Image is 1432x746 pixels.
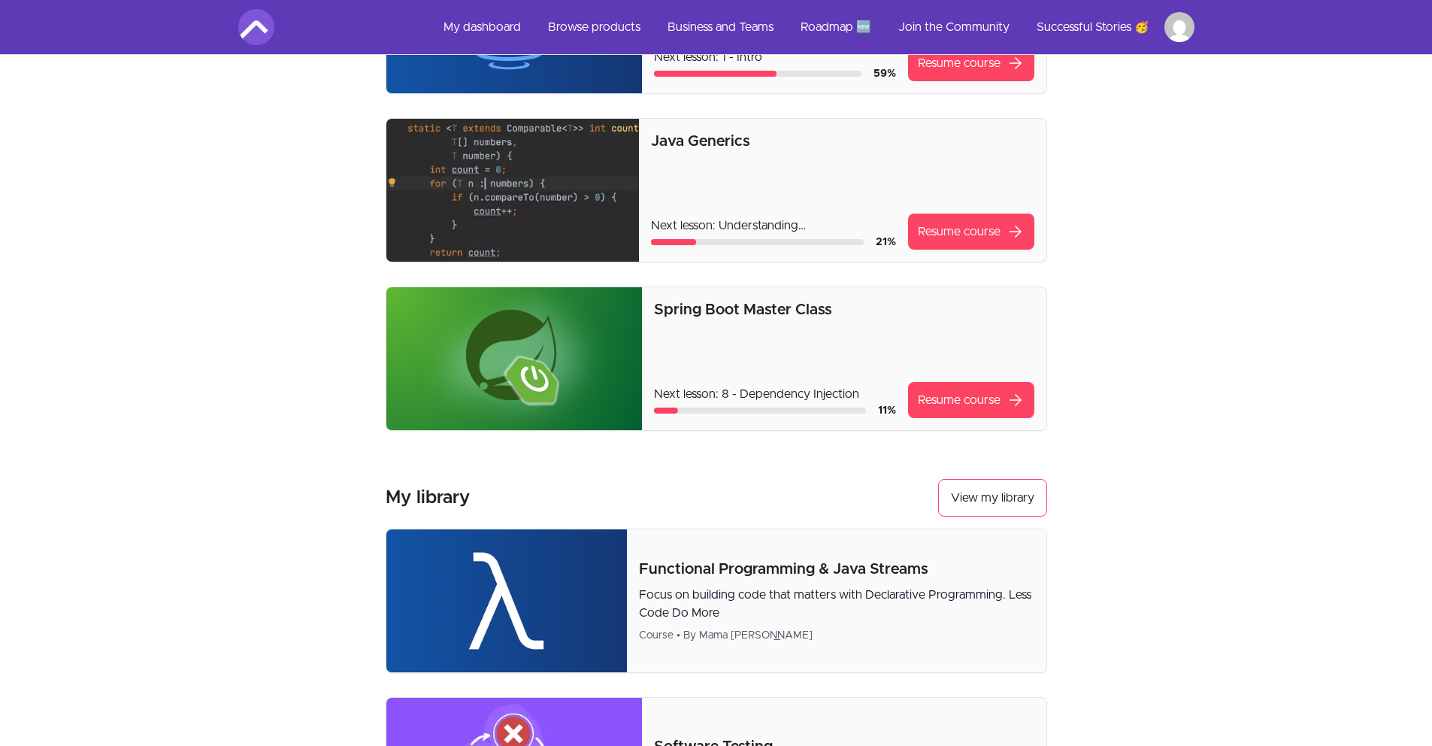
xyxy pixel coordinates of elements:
[654,71,861,77] div: Course progress
[651,217,895,235] p: Next lesson: Understanding ClassCastExeption
[878,405,896,416] span: 11 %
[1007,391,1025,409] span: arrow_forward
[536,9,652,45] a: Browse products
[654,48,895,66] p: Next lesson: 1 - Intro
[1007,54,1025,72] span: arrow_forward
[908,45,1034,81] a: Resume coursearrow_forward
[639,559,1034,580] p: Functional Programming & Java Streams
[651,131,1034,152] p: Java Generics
[873,68,896,79] span: 59 %
[386,486,470,510] h3: My library
[386,529,1047,673] a: Product image for Functional Programming & Java Streams Functional Programming & Java StreamsFocu...
[386,119,640,262] img: Product image for Java Generics
[655,9,786,45] a: Business and Teams
[886,9,1022,45] a: Join the Community
[386,287,643,430] img: Product image for Spring Boot Master Class
[908,214,1034,250] a: Resume coursearrow_forward
[938,479,1047,517] a: View my library
[431,9,533,45] a: My dashboard
[639,628,1034,643] div: Course • By Mama [PERSON_NAME]
[876,237,896,247] span: 21 %
[386,529,627,672] img: Product image for Functional Programming & Java Streams
[789,9,883,45] a: Roadmap 🆕
[238,9,274,45] img: Amigoscode logo
[1025,9,1161,45] a: Successful Stories 🥳
[654,408,865,414] div: Course progress
[639,586,1034,622] p: Focus on building code that matters with Declarative Programming. Less Code Do More
[654,385,895,403] p: Next lesson: 8 - Dependency Injection
[654,299,1034,320] p: Spring Boot Master Class
[908,382,1034,418] a: Resume coursearrow_forward
[1164,12,1194,42] img: Profile image for Olga Isela
[1007,223,1025,241] span: arrow_forward
[651,239,863,245] div: Course progress
[431,9,1194,45] nav: Main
